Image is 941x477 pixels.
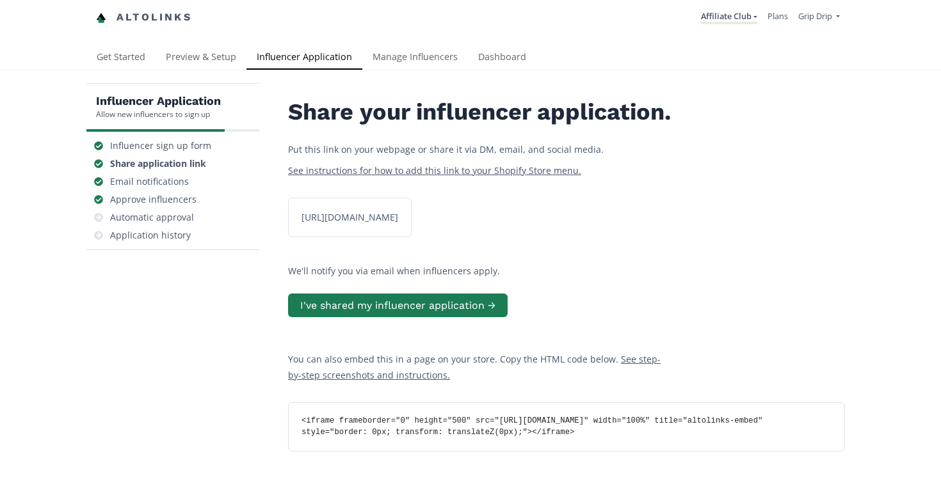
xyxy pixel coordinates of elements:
a: Affiliate Club [701,10,757,24]
a: Manage Influencers [362,45,468,71]
span: Grip Drip [798,10,832,22]
p: Put this link on your webpage or share it via DM, email, and social media. [288,141,672,157]
div: Allow new influencers to sign up [96,109,221,120]
div: Approve influencers [110,193,197,206]
div: Share application link [110,157,206,170]
p: We'll notify you via email when influencers apply. [288,263,845,279]
a: Influencer Application [246,45,362,71]
p: You can also embed this in a page on your store. Copy the HTML code below. [288,351,672,383]
a: Get Started [86,45,156,71]
h2: Share your influencer application. [288,99,672,125]
a: Plans [768,10,788,22]
div: Influencer sign up form [110,139,211,152]
img: favicon-32x32.png [96,13,106,23]
div: Email notifications [110,175,189,188]
div: Automatic approval [110,211,194,224]
a: Grip Drip [798,10,840,25]
a: See instructions for how to add this link to your Shopify Store menu. [288,164,581,176]
a: Preview & Setup [156,45,246,71]
div: Application history [110,229,191,242]
button: I've shared my influencer application → [288,293,508,317]
div: [URL][DOMAIN_NAME] [294,211,406,224]
h5: Influencer Application [96,93,221,109]
a: Dashboard [468,45,536,71]
div: <iframe frameborder="0" height="500" src="[URL][DOMAIN_NAME]" width="100%" title="altolinks-embed... [294,416,839,438]
a: Altolinks [96,7,192,28]
iframe: chat widget [13,13,54,51]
